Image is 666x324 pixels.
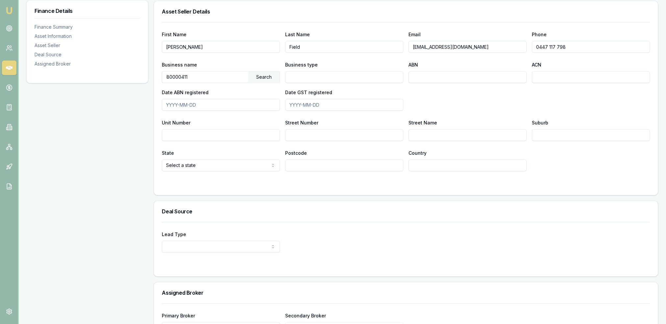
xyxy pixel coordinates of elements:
[162,209,650,214] h3: Deal Source
[162,99,280,111] input: YYYY-MM-DD
[162,32,186,37] label: First Name
[532,62,541,67] label: ACN
[408,32,421,37] label: Email
[162,62,197,67] label: Business name
[285,120,318,125] label: Street Number
[162,71,248,82] input: Enter business name
[35,24,140,30] div: Finance Summary
[162,231,186,237] label: Lead Type
[285,313,326,318] label: Secondary Broker
[35,8,140,13] h3: Finance Details
[285,150,307,156] label: Postcode
[162,9,650,14] h3: Asset Seller Details
[248,71,280,83] div: Search
[35,61,140,67] div: Assigned Broker
[35,33,140,40] div: Asset Information
[408,62,418,67] label: ABN
[162,90,209,95] label: Date ABN registered
[285,90,332,95] label: Date GST registered
[532,32,547,37] label: Phone
[285,62,318,67] label: Business type
[5,7,13,14] img: emu-icon-u.png
[285,99,403,111] input: YYYY-MM-DD
[285,32,310,37] label: Last Name
[35,42,140,49] div: Asset Seller
[35,51,140,58] div: Deal Source
[162,313,195,318] label: Primary Broker
[408,120,437,125] label: Street Name
[532,120,548,125] label: Suburb
[408,150,427,156] label: Country
[162,150,174,156] label: State
[162,120,190,125] label: Unit Number
[162,290,650,295] h3: Assigned Broker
